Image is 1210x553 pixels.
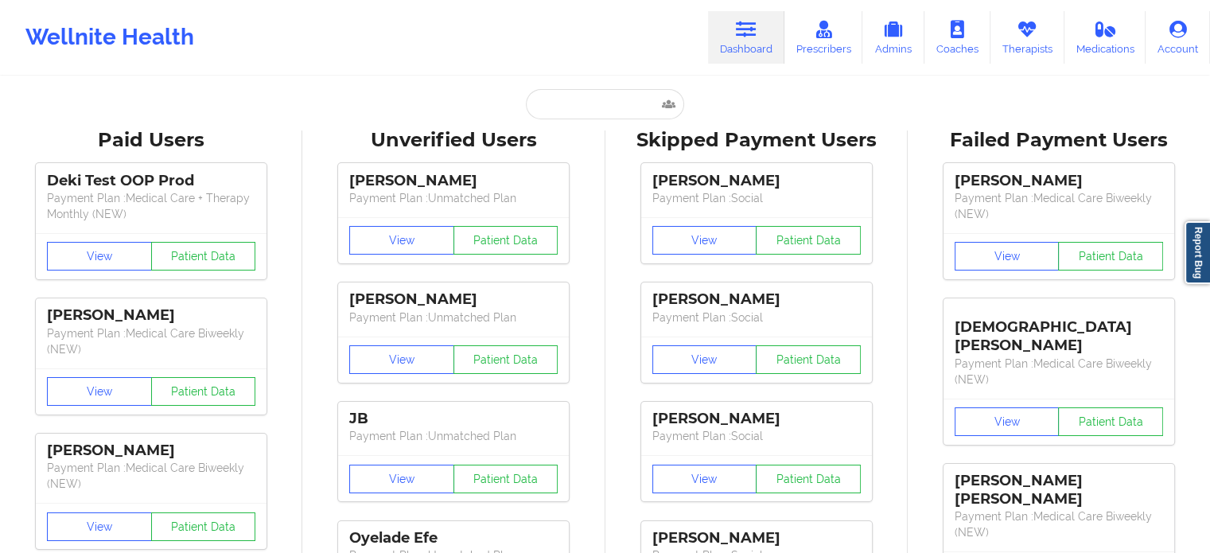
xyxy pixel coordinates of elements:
button: View [47,242,152,271]
button: Patient Data [756,465,861,493]
div: [PERSON_NAME] [652,410,861,428]
button: View [652,465,757,493]
div: Skipped Payment Users [617,128,897,153]
div: [PERSON_NAME] [47,442,255,460]
button: View [349,465,454,493]
button: Patient Data [453,226,558,255]
p: Payment Plan : Unmatched Plan [349,428,558,444]
a: Account [1146,11,1210,64]
button: Patient Data [151,377,256,406]
p: Payment Plan : Social [652,310,861,325]
p: Payment Plan : Medical Care Biweekly (NEW) [955,508,1163,540]
button: Patient Data [1058,242,1163,271]
button: View [47,512,152,541]
a: Prescribers [784,11,863,64]
div: [PERSON_NAME] [349,172,558,190]
button: View [47,377,152,406]
div: [PERSON_NAME] [PERSON_NAME] [955,472,1163,508]
div: Paid Users [11,128,291,153]
a: Report Bug [1185,221,1210,284]
p: Payment Plan : Medical Care Biweekly (NEW) [955,356,1163,387]
div: [PERSON_NAME] [349,290,558,309]
button: Patient Data [756,226,861,255]
button: Patient Data [151,512,256,541]
button: Patient Data [453,465,558,493]
a: Medications [1064,11,1146,64]
p: Payment Plan : Social [652,428,861,444]
p: Payment Plan : Medical Care Biweekly (NEW) [47,325,255,357]
a: Admins [862,11,924,64]
div: Failed Payment Users [919,128,1199,153]
div: [PERSON_NAME] [652,290,861,309]
a: Coaches [924,11,990,64]
p: Payment Plan : Unmatched Plan [349,190,558,206]
button: Patient Data [453,345,558,374]
p: Payment Plan : Social [652,190,861,206]
button: Patient Data [756,345,861,374]
p: Payment Plan : Unmatched Plan [349,310,558,325]
div: [PERSON_NAME] [955,172,1163,190]
button: Patient Data [1058,407,1163,436]
a: Dashboard [708,11,784,64]
button: View [652,345,757,374]
button: View [955,407,1060,436]
p: Payment Plan : Medical Care Biweekly (NEW) [955,190,1163,222]
button: View [349,226,454,255]
div: [PERSON_NAME] [652,172,861,190]
p: Payment Plan : Medical Care Biweekly (NEW) [47,460,255,492]
button: Patient Data [151,242,256,271]
div: JB [349,410,558,428]
div: [PERSON_NAME] [652,529,861,547]
p: Payment Plan : Medical Care + Therapy Monthly (NEW) [47,190,255,222]
div: Oyelade Efe [349,529,558,547]
button: View [955,242,1060,271]
div: Unverified Users [313,128,593,153]
button: View [349,345,454,374]
button: View [652,226,757,255]
div: [PERSON_NAME] [47,306,255,325]
a: Therapists [990,11,1064,64]
div: Deki Test OOP Prod [47,172,255,190]
div: [DEMOGRAPHIC_DATA][PERSON_NAME] [955,306,1163,355]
